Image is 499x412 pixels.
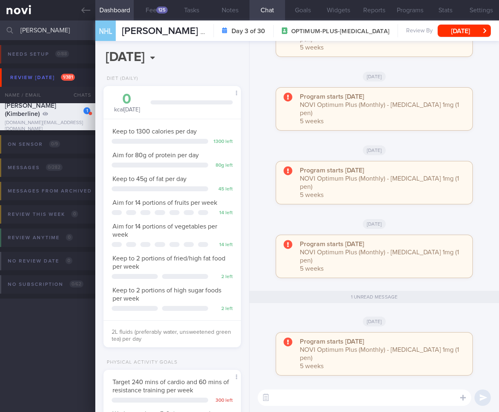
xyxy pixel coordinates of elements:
[212,274,233,280] div: 2 left
[93,16,118,47] div: NHL
[122,26,253,36] span: [PERSON_NAME] (Kimberline)
[112,223,217,238] span: Aim for 14 portions of vegetables per week
[363,145,386,155] span: [DATE]
[6,209,80,220] div: Review this week
[6,232,75,243] div: Review anytime
[83,107,90,114] div: 1
[300,93,364,100] strong: Program starts [DATE]
[103,76,138,82] div: Diet (Daily)
[363,219,386,229] span: [DATE]
[71,211,78,217] span: 0
[112,92,142,114] div: kcal [DATE]
[70,281,83,287] span: 0 / 62
[5,102,56,117] span: [PERSON_NAME] (Kimberline)
[61,74,75,81] span: 1 / 381
[300,102,459,116] span: NOVI Optimum Plus (Monthly) - [MEDICAL_DATA] 1mg (1 pen)
[300,265,324,272] span: 5 weeks
[212,186,233,192] div: 45 left
[300,249,459,264] span: NOVI Optimum Plus (Monthly) - [MEDICAL_DATA] 1mg (1 pen)
[55,50,69,57] span: 0 / 88
[300,118,324,125] span: 5 weeks
[112,128,197,135] span: Keep to 1300 calories per day
[291,27,389,36] span: OPTIMUM-PLUS-[MEDICAL_DATA]
[49,140,60,147] span: 0 / 9
[300,175,459,190] span: NOVI Optimum Plus (Monthly) - [MEDICAL_DATA] 1mg (1 pen)
[112,152,199,158] span: Aim for 80g of protein per day
[112,287,221,302] span: Keep to 2 portions of high sugar foods per week
[300,338,364,345] strong: Program starts [DATE]
[6,162,65,173] div: Messages
[300,241,364,247] strong: Program starts [DATE]
[212,139,233,145] div: 1300 left
[112,255,225,270] span: Keep to 2 portions of fried/high fat food per week
[112,199,217,206] span: Aim for 14 portions of fruits per week
[212,163,233,169] div: 80 g left
[363,317,386,326] span: [DATE]
[406,27,433,35] span: Review By
[46,164,63,171] span: 0 / 282
[112,329,231,342] span: 2L fluids (preferably water, unsweetened green tea) per day
[6,139,62,150] div: On sensor
[6,186,112,197] div: Messages from Archived
[8,72,77,83] div: Review [DATE]
[212,306,233,312] div: 2 left
[112,379,229,394] span: Target 240 mins of cardio and 60 mins of resistance training per week
[212,210,233,216] div: 14 left
[112,92,142,106] div: 0
[6,49,71,60] div: Needs setup
[212,398,233,404] div: 300 left
[156,7,168,14] div: 125
[300,346,459,361] span: NOVI Optimum Plus (Monthly) - [MEDICAL_DATA] 1mg (1 pen)
[300,44,324,51] span: 5 weeks
[300,192,324,198] span: 5 weeks
[66,234,73,241] span: 0
[103,360,178,366] div: Physical Activity Goals
[65,257,72,264] span: 0
[363,72,386,81] span: [DATE]
[232,27,265,35] strong: Day 3 of 30
[63,87,95,103] div: Chats
[300,167,364,174] strong: Program starts [DATE]
[212,242,233,248] div: 14 left
[300,363,324,369] span: 5 weeks
[5,120,90,132] div: [DOMAIN_NAME][EMAIL_ADDRESS][DOMAIN_NAME]
[112,176,187,182] span: Keep to 45g of fat per day
[6,256,74,267] div: No review date
[438,25,491,37] button: [DATE]
[6,279,85,290] div: No subscription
